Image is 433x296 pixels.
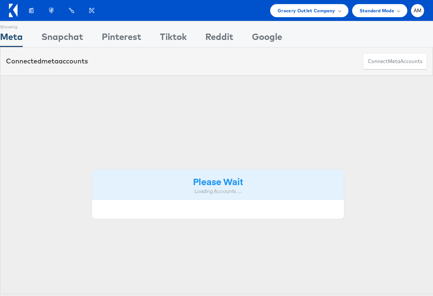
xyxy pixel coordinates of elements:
span: meta [388,58,400,65]
div: Tiktok [160,30,187,47]
div: Loading Accounts .... [98,188,338,195]
button: ConnectmetaAccounts [363,53,427,70]
div: Google [252,30,282,47]
span: meta [41,57,59,65]
div: Pinterest [102,30,141,47]
div: Snapchat [41,30,83,47]
div: Connected accounts [6,56,88,66]
span: Standard Mode [360,7,394,15]
span: AM [414,8,422,13]
div: Reddit [205,30,233,47]
strong: Please Wait [193,175,243,187]
span: Grocery Outlet Company [278,7,335,15]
